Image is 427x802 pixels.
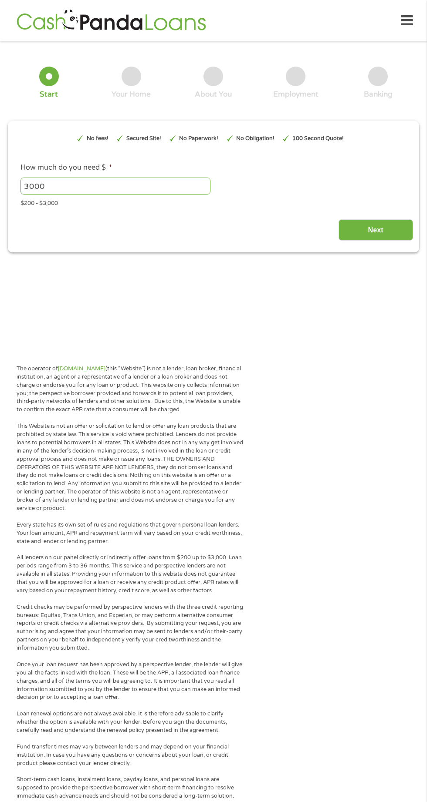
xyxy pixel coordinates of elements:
input: Next [339,219,413,241]
a: [DOMAIN_NAME] [58,365,105,372]
p: Short-term cash loans, instalment loans, payday loans, and personal loans are supposed to provide... [17,775,244,800]
p: No Paperwork! [179,134,218,143]
div: About You [195,90,232,99]
p: 100 Second Quote! [292,134,344,143]
div: Your Home [112,90,151,99]
div: $200 - $3,000 [20,196,407,208]
p: Every state has its own set of rules and regulations that govern personal loan lenders. Your loan... [17,521,244,546]
p: The operator of (this “Website”) is not a lender, loan broker, financial institution, an agent or... [17,365,244,414]
img: GetLoanNow Logo [14,8,208,33]
p: All lenders on our panel directly or indirectly offer loans from $200 up to $3,000. Loan periods ... [17,554,244,594]
p: No Obligation! [236,134,274,143]
p: Loan renewal options are not always available. It is therefore advisable to clarify whether the o... [17,710,244,735]
p: Once your loan request has been approved by a perspective lender, the lender will give you all th... [17,661,244,701]
label: How much do you need $ [20,163,112,172]
p: Fund transfer times may vary between lenders and may depend on your financial institution. In cas... [17,743,244,768]
div: Banking [364,90,393,99]
div: Start [40,90,58,99]
div: Employment [273,90,319,99]
p: Secured Site! [126,134,161,143]
p: This Website is not an offer or solicitation to lend or offer any loan products that are prohibit... [17,422,244,513]
p: No fees! [87,134,108,143]
p: Credit checks may be performed by perspective lenders with the three credit reporting bureaus: Eq... [17,603,244,652]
